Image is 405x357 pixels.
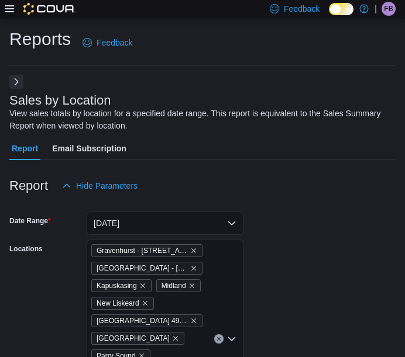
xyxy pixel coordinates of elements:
[9,216,51,226] label: Date Range
[23,3,75,15] img: Cova
[190,317,197,324] button: Remove North Bay 496 main from selection in this group
[382,2,396,16] div: Felix Brining
[172,335,179,342] button: Remove North Bay Algonquin Ave from selection in this group
[214,334,224,344] button: Clear input
[139,282,146,289] button: Remove Kapuskasing from selection in this group
[57,174,142,197] button: Hide Parameters
[190,265,197,272] button: Remove Huntsville - 30 Main St E from selection in this group
[97,315,188,327] span: [GEOGRAPHIC_DATA] 496 main
[329,3,353,15] input: Dark Mode
[375,2,377,16] p: |
[12,137,38,160] span: Report
[91,297,154,310] span: New Liskeard
[78,31,137,54] a: Feedback
[142,300,149,307] button: Remove New Liskeard from selection in this group
[162,280,186,292] span: Midland
[384,2,393,16] span: FB
[91,279,152,292] span: Kapuskasing
[97,37,132,48] span: Feedback
[97,297,139,309] span: New Liskeard
[9,108,390,132] div: View sales totals by location for a specified date range. This report is equivalent to the Sales ...
[91,244,203,257] span: Gravenhurst - 125 Muskoka Rd S
[97,280,137,292] span: Kapuskasing
[91,314,203,327] span: North Bay 496 main
[227,334,236,344] button: Open list of options
[76,180,138,192] span: Hide Parameters
[91,262,203,275] span: Huntsville - 30 Main St E
[9,179,48,193] h3: Report
[97,245,188,257] span: Gravenhurst - [STREET_ADDRESS]
[284,3,320,15] span: Feedback
[87,212,243,235] button: [DATE]
[9,75,23,89] button: Next
[9,244,43,254] label: Locations
[97,332,170,344] span: [GEOGRAPHIC_DATA]
[190,247,197,254] button: Remove Gravenhurst - 125 Muskoka Rd S from selection in this group
[91,332,184,345] span: North Bay Algonquin Ave
[9,27,71,51] h1: Reports
[188,282,195,289] button: Remove Midland from selection in this group
[9,93,111,108] h3: Sales by Location
[156,279,201,292] span: Midland
[52,137,126,160] span: Email Subscription
[97,262,188,274] span: [GEOGRAPHIC_DATA] - [STREET_ADDRESS]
